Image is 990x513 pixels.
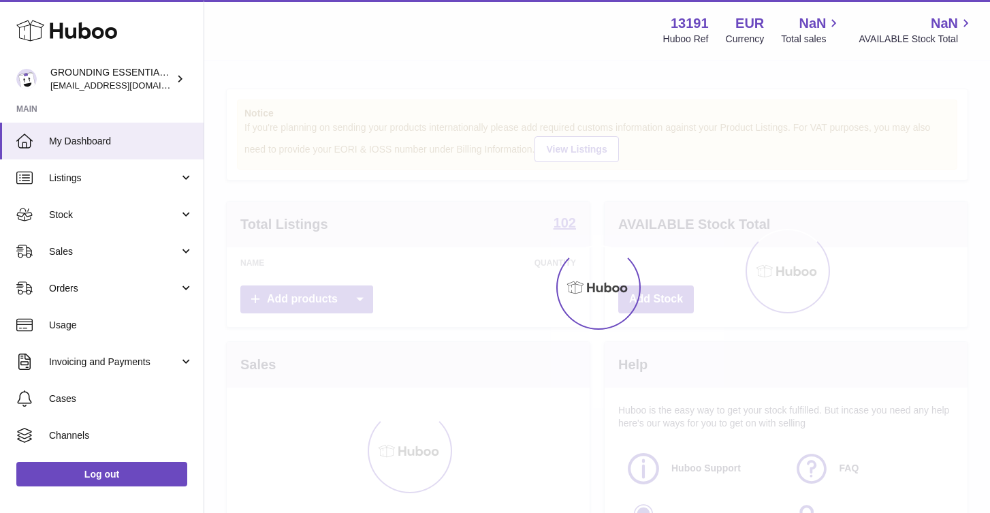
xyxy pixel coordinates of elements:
a: NaN Total sales [781,14,842,46]
span: Total sales [781,33,842,46]
a: Log out [16,462,187,486]
span: Orders [49,282,179,295]
span: Sales [49,245,179,258]
span: Listings [49,172,179,185]
img: espenwkopperud@gmail.com [16,69,37,89]
span: AVAILABLE Stock Total [859,33,974,46]
span: [EMAIL_ADDRESS][DOMAIN_NAME] [50,80,200,91]
span: Usage [49,319,193,332]
span: Channels [49,429,193,442]
span: NaN [931,14,958,33]
div: Currency [726,33,765,46]
strong: 13191 [671,14,709,33]
a: NaN AVAILABLE Stock Total [859,14,974,46]
strong: EUR [735,14,764,33]
div: GROUNDING ESSENTIALS INTERNATIONAL SLU [50,66,173,92]
span: Invoicing and Payments [49,356,179,369]
span: NaN [799,14,826,33]
span: Cases [49,392,193,405]
span: My Dashboard [49,135,193,148]
div: Huboo Ref [663,33,709,46]
span: Stock [49,208,179,221]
